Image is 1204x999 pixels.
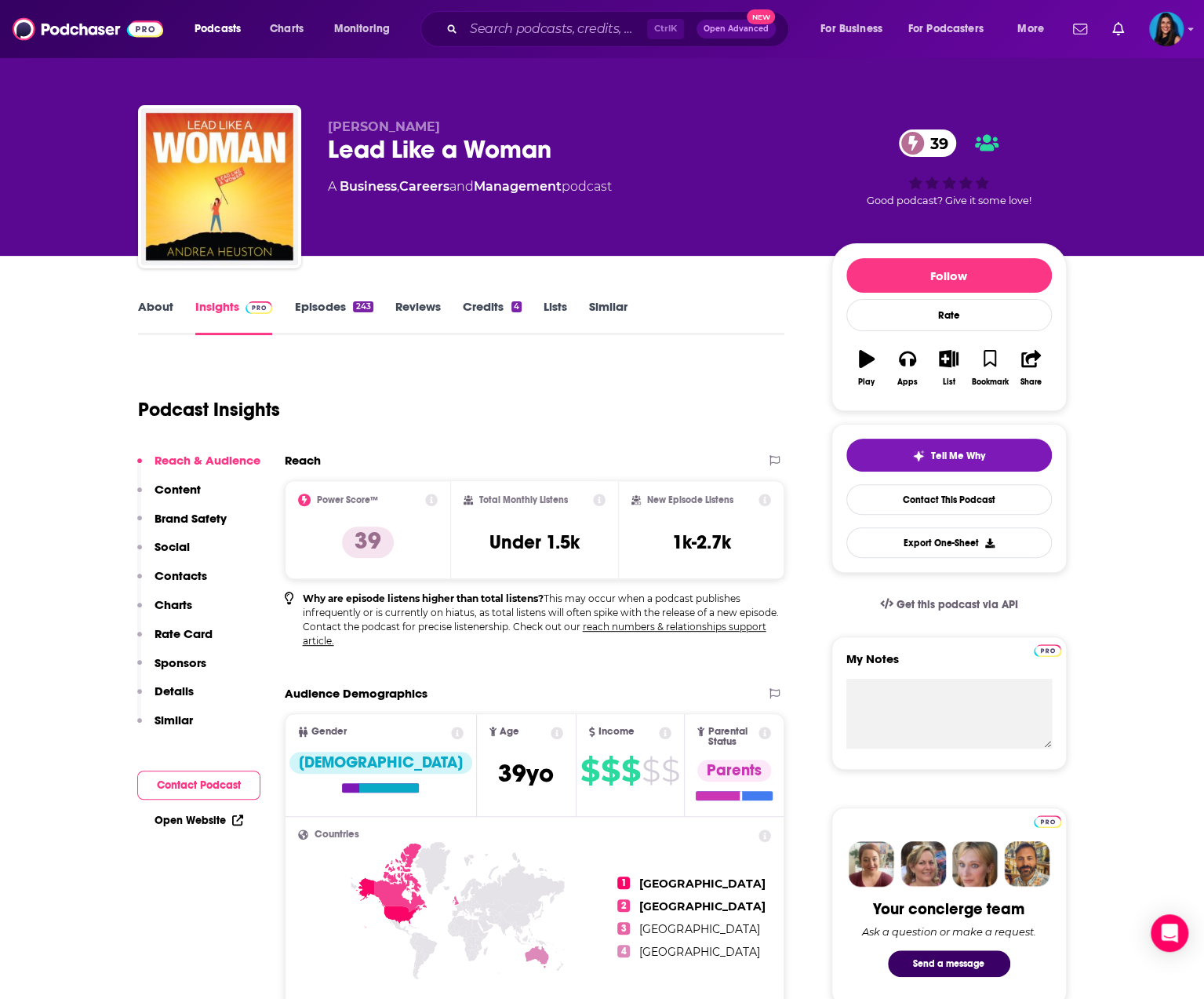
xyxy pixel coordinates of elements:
[334,18,390,40] span: Monitoring
[707,727,756,747] span: Parental Status
[463,299,522,335] a: Credits4
[474,179,562,194] a: Management
[697,20,776,38] button: Open AdvancedNew
[617,922,630,935] span: 3
[137,482,201,511] button: Content
[1020,377,1042,387] div: Share
[639,899,765,913] span: [GEOGRAPHIC_DATA]
[820,18,882,40] span: For Business
[831,119,1067,217] div: 39Good podcast? Give it some love!
[294,299,373,335] a: Episodes243
[1067,16,1093,42] a: Show notifications dropdown
[1034,813,1061,828] a: Pro website
[899,129,956,157] a: 39
[849,841,894,887] img: Sydney Profile
[155,713,193,727] p: Similar
[1149,12,1184,46] img: User Profile
[137,453,260,482] button: Reach & Audience
[846,484,1052,515] a: Contact This Podcast
[500,727,519,737] span: Age
[155,568,207,583] p: Contacts
[138,299,173,335] a: About
[1006,16,1064,42] button: open menu
[155,511,227,526] p: Brand Safety
[887,340,928,396] button: Apps
[246,301,273,314] img: Podchaser Pro
[260,16,313,42] a: Charts
[155,655,206,670] p: Sponsors
[846,258,1052,293] button: Follow
[617,945,630,957] span: 4
[13,14,163,44] img: Podchaser - Follow, Share and Rate Podcasts
[915,129,956,157] span: 39
[908,18,984,40] span: For Podcasters
[353,301,373,312] div: 243
[868,585,1031,624] a: Get this podcast via API
[897,377,918,387] div: Apps
[639,922,759,936] span: [GEOGRAPHIC_DATA]
[1010,340,1051,396] button: Share
[598,727,635,737] span: Income
[896,598,1017,611] span: Get this podcast via API
[862,925,1036,938] div: Ask a question or make a request.
[137,655,206,684] button: Sponsors
[846,527,1052,558] button: Export One-Sheet
[195,18,241,40] span: Podcasts
[846,439,1052,472] button: tell me why sparkleTell Me Why
[155,814,243,827] a: Open Website
[672,530,731,554] h3: 1k-2.7k
[639,945,759,959] span: [GEOGRAPHIC_DATA]
[435,11,804,47] div: Search podcasts, credits, & more...
[137,713,193,742] button: Similar
[931,450,985,462] span: Tell Me Why
[873,899,1024,919] div: Your concierge team
[601,758,620,783] span: $
[969,340,1010,396] button: Bookmark
[489,530,580,554] h3: Under 1.5k
[303,592,785,648] p: This may occur when a podcast publishes infrequently or is currently on hiatus, as total listens ...
[704,25,769,33] span: Open Advanced
[289,752,472,774] div: [DEMOGRAPHIC_DATA]
[155,626,213,641] p: Rate Card
[303,592,544,604] b: Why are episode listens higher than total listens?
[138,398,280,421] h1: Podcast Insights
[1151,914,1188,952] div: Open Intercom Messenger
[195,299,273,335] a: InsightsPodchaser Pro
[846,340,887,396] button: Play
[943,377,955,387] div: List
[155,539,190,554] p: Social
[647,494,733,505] h2: New Episode Listens
[621,758,640,783] span: $
[479,494,568,505] h2: Total Monthly Listens
[809,16,902,42] button: open menu
[137,568,207,597] button: Contacts
[858,377,875,387] div: Play
[661,758,679,783] span: $
[395,299,441,335] a: Reviews
[141,108,298,265] a: Lead Like a Woman
[1106,16,1130,42] a: Show notifications dropdown
[155,597,192,612] p: Charts
[846,299,1052,331] div: Rate
[498,758,554,789] span: 39 yo
[1034,815,1061,828] img: Podchaser Pro
[647,19,684,39] span: Ctrl K
[449,179,474,194] span: and
[1017,18,1044,40] span: More
[303,621,766,647] a: reach numbers & relationships support article.
[544,299,567,335] a: Lists
[971,377,1008,387] div: Bookmark
[285,453,321,468] h2: Reach
[846,651,1052,679] label: My Notes
[912,450,925,462] img: tell me why sparkle
[1149,12,1184,46] button: Show profile menu
[328,119,440,134] span: [PERSON_NAME]
[137,771,260,800] button: Contact Podcast
[511,301,522,312] div: 4
[397,179,399,194] span: ,
[747,9,775,24] span: New
[900,841,946,887] img: Barbara Profile
[888,950,1010,977] button: Send a message
[137,684,194,713] button: Details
